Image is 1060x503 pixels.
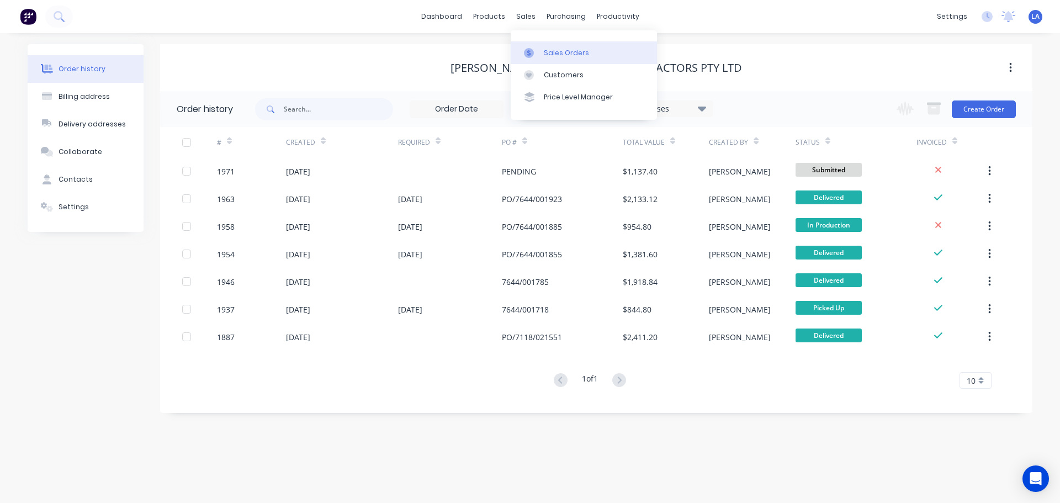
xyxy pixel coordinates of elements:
[544,70,584,80] div: Customers
[623,137,665,147] div: Total Value
[1031,12,1040,22] span: LA
[623,166,658,177] div: $1,137.40
[502,127,623,157] div: PO #
[1022,465,1049,492] div: Open Intercom Messenger
[511,8,541,25] div: sales
[59,147,102,157] div: Collaborate
[59,174,93,184] div: Contacts
[796,218,862,232] span: In Production
[286,276,310,288] div: [DATE]
[286,137,315,147] div: Created
[591,8,645,25] div: productivity
[398,137,430,147] div: Required
[286,193,310,205] div: [DATE]
[623,276,658,288] div: $1,918.84
[709,276,771,288] div: [PERSON_NAME]
[468,8,511,25] div: products
[451,61,742,75] div: [PERSON_NAME] PTY LTD & CPB CONTRACTORS PTY LTD
[177,103,233,116] div: Order history
[286,248,310,260] div: [DATE]
[398,193,422,205] div: [DATE]
[544,48,589,58] div: Sales Orders
[709,248,771,260] div: [PERSON_NAME]
[916,137,947,147] div: Invoiced
[796,127,916,157] div: Status
[217,221,235,232] div: 1958
[796,137,820,147] div: Status
[217,304,235,315] div: 1937
[284,98,393,120] input: Search...
[59,64,105,74] div: Order history
[217,166,235,177] div: 1971
[28,166,144,193] button: Contacts
[410,101,503,118] input: Order Date
[502,221,562,232] div: PO/7644/001885
[59,92,110,102] div: Billing address
[398,248,422,260] div: [DATE]
[931,8,973,25] div: settings
[217,127,286,157] div: #
[623,221,651,232] div: $954.80
[967,375,976,386] span: 10
[286,304,310,315] div: [DATE]
[217,193,235,205] div: 1963
[620,103,713,115] div: 15 Statuses
[582,373,598,389] div: 1 of 1
[709,304,771,315] div: [PERSON_NAME]
[623,248,658,260] div: $1,381.60
[709,137,748,147] div: Created By
[398,221,422,232] div: [DATE]
[709,221,771,232] div: [PERSON_NAME]
[623,127,709,157] div: Total Value
[796,301,862,315] span: Picked Up
[796,273,862,287] span: Delivered
[217,331,235,343] div: 1887
[59,202,89,212] div: Settings
[709,193,771,205] div: [PERSON_NAME]
[217,137,221,147] div: #
[20,8,36,25] img: Factory
[796,190,862,204] span: Delivered
[398,127,502,157] div: Required
[502,248,562,260] div: PO/7644/001855
[502,193,562,205] div: PO/7644/001923
[709,127,795,157] div: Created By
[623,193,658,205] div: $2,133.12
[796,246,862,260] span: Delivered
[416,8,468,25] a: dashboard
[709,166,771,177] div: [PERSON_NAME]
[502,304,549,315] div: 7644/001718
[59,119,126,129] div: Delivery addresses
[217,276,235,288] div: 1946
[217,248,235,260] div: 1954
[623,331,658,343] div: $2,411.20
[541,8,591,25] div: purchasing
[502,166,536,177] div: PENDING
[796,329,862,342] span: Delivered
[398,304,422,315] div: [DATE]
[28,55,144,83] button: Order history
[709,331,771,343] div: [PERSON_NAME]
[511,41,657,63] a: Sales Orders
[502,137,517,147] div: PO #
[28,110,144,138] button: Delivery addresses
[544,92,613,102] div: Price Level Manager
[286,127,398,157] div: Created
[623,304,651,315] div: $844.80
[28,138,144,166] button: Collaborate
[796,163,862,177] span: Submitted
[502,331,562,343] div: PO/7118/021551
[286,221,310,232] div: [DATE]
[511,64,657,86] a: Customers
[502,276,549,288] div: 7644/001785
[511,86,657,108] a: Price Level Manager
[952,100,1016,118] button: Create Order
[916,127,985,157] div: Invoiced
[28,83,144,110] button: Billing address
[286,331,310,343] div: [DATE]
[286,166,310,177] div: [DATE]
[28,193,144,221] button: Settings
